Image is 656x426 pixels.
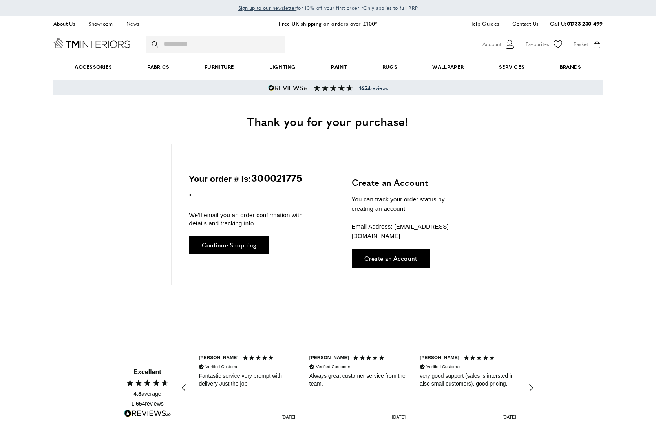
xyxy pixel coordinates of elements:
strong: 1654 [359,84,371,91]
div: [DATE] [392,414,406,420]
div: reviews [131,400,164,408]
span: Account [482,40,501,48]
p: You can track your order status by creating an account. [352,195,468,214]
a: 01733 230 499 [567,20,603,27]
button: Customer Account [482,38,516,50]
a: Showroom [82,18,119,29]
a: Services [481,55,542,79]
div: Verified Customer [206,364,240,370]
a: Create an Account [352,249,430,268]
button: Search [152,36,160,53]
a: Help Guides [463,18,505,29]
a: Rugs [365,55,415,79]
div: [PERSON_NAME] [420,355,459,361]
div: Review by P. Giles, 5 out of 5 stars [523,350,633,426]
span: 1,654 [131,400,145,407]
span: Create an Account [364,255,417,261]
p: Your order # is: . [189,170,304,199]
a: Furniture [187,55,252,79]
span: Thank you for your purchase! [247,113,409,130]
a: Fabrics [130,55,187,79]
span: Favourites [526,40,549,48]
a: Free UK shipping on orders over £100* [279,20,377,27]
a: Brands [542,55,599,79]
span: Accessories [57,55,130,79]
span: Sign up to our newsletter [238,4,297,11]
p: We'll email you an order confirmation with details and tracking info. [189,211,304,227]
a: Continue Shopping [189,236,269,254]
a: Wallpaper [415,55,481,79]
p: Call Us [550,20,603,28]
span: Continue Shopping [202,242,257,248]
div: 4.80 Stars [126,378,170,387]
span: 300021775 [251,170,303,186]
div: REVIEWS.io Carousel Scroll Left [175,378,194,397]
a: News [121,18,145,29]
h3: Create an Account [352,176,468,188]
div: Review by A. Satariano, 5 out of 5 stars [302,350,413,426]
a: Favourites [526,38,564,50]
a: Paint [314,55,365,79]
div: Fantastic service very prompt with delivery Just the job [199,372,295,388]
div: 5 Stars [353,355,387,363]
a: Contact Us [506,18,538,29]
a: Sign up to our newsletter [238,4,297,12]
div: Verified Customer [316,364,350,370]
div: [PERSON_NAME] [199,355,239,361]
div: 5 Stars [463,355,497,363]
div: REVIEWS.io Carousel Scroll Right [521,378,540,397]
a: Go to Home page [53,38,130,48]
div: very good support (sales is intersted in also small customers), good pricing. [420,372,516,388]
div: Always great customer service from the team. [309,372,406,388]
div: [DATE] [503,414,516,420]
div: Verified Customer [426,364,460,370]
div: 5 Stars [242,355,276,363]
div: [PERSON_NAME] [309,355,349,361]
div: average [133,390,161,398]
span: for 10% off your first order *Only applies to full RRP [238,4,418,11]
a: Lighting [252,55,314,79]
span: reviews [359,85,388,91]
img: Reviews section [314,85,353,91]
div: Review by D. Kirchhoff, 5 out of 5 stars [413,350,523,426]
div: [DATE] [281,414,295,420]
p: Email Address: [EMAIL_ADDRESS][DOMAIN_NAME] [352,222,468,241]
img: Reviews.io 5 stars [268,85,307,91]
a: About Us [53,18,81,29]
a: Read more reviews on REVIEWS.io [124,410,171,420]
div: Excellent [133,368,161,377]
div: Review by J., 5 out of 5 stars [192,350,302,426]
span: 4.8 [133,391,141,397]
